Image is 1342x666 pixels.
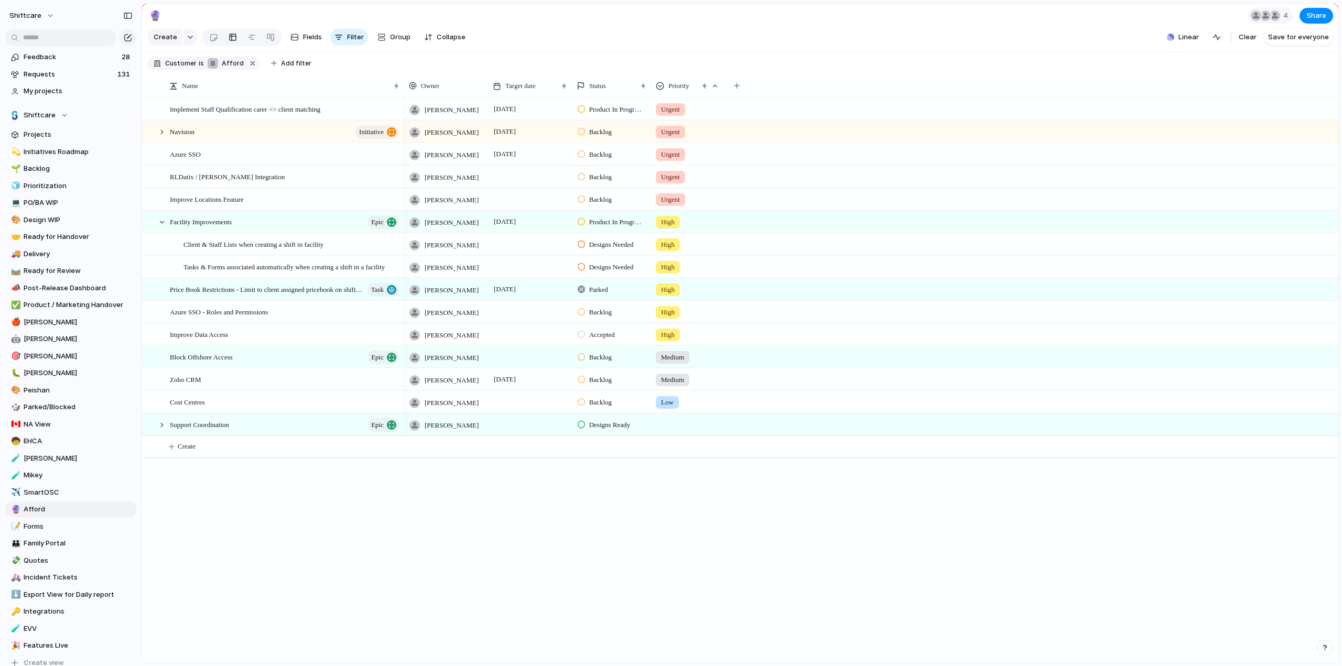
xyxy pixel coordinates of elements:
[9,181,20,191] button: 🧊
[9,283,20,293] button: 📣
[5,195,136,211] div: 💻PO/BA WIP
[9,470,20,481] button: 🧪
[24,266,133,276] span: Ready for Review
[372,29,416,46] button: Group
[11,214,18,226] div: 🎨
[149,8,161,23] div: 🔮
[11,486,18,498] div: ✈️
[9,555,20,566] button: 💸
[1283,10,1291,21] span: 4
[24,69,114,80] span: Requests
[24,334,133,344] span: [PERSON_NAME]
[24,606,133,617] span: Integrations
[589,307,612,318] span: Backlog
[5,638,136,653] div: 🎉Features Live
[5,451,136,466] a: 🧪[PERSON_NAME]
[661,239,675,250] span: High
[661,127,680,137] span: Urgent
[5,365,136,381] div: 🐛[PERSON_NAME]
[24,317,133,327] span: [PERSON_NAME]
[197,58,206,69] button: is
[5,553,136,569] a: 💸Quotes
[24,555,133,566] span: Quotes
[11,623,18,635] div: 🧪
[371,418,384,432] span: Epic
[265,56,318,71] button: Add filter
[24,368,133,378] span: [PERSON_NAME]
[5,331,136,347] a: 🤖[PERSON_NAME]
[1163,29,1203,45] button: Linear
[170,103,320,115] span: Implement Staff Qualification carer <> client matching
[24,198,133,208] span: PO/BA WIP
[24,110,56,121] span: Shiftcare
[11,401,18,413] div: 🎲
[367,418,399,432] button: Epic
[11,180,18,192] div: 🧊
[491,148,518,160] span: [DATE]
[355,125,399,139] button: initiative
[5,604,136,619] a: 🔑Integrations
[589,149,612,160] span: Backlog
[24,86,133,96] span: My projects
[5,107,136,123] button: Shiftcare
[11,588,18,601] div: ⬇️
[24,589,133,600] span: Export View for Daily report
[425,308,479,318] span: [PERSON_NAME]
[5,570,136,585] div: 🚑Incident Tickets
[1300,8,1333,24] button: Share
[5,297,136,313] a: ✅Product / Marketing Handover
[9,317,20,327] button: 🍎
[367,351,399,364] button: Epic
[5,383,136,398] a: 🎨Peishan
[286,29,326,46] button: Fields
[347,32,364,42] span: Filter
[24,538,133,549] span: Family Portal
[170,418,229,430] span: Support Coordination
[371,215,384,230] span: Epic
[24,402,133,412] span: Parked/Blocked
[5,519,136,534] a: 📝Forms
[491,283,518,296] span: [DATE]
[661,352,684,363] span: Medium
[11,572,18,584] div: 🚑
[5,280,136,296] div: 📣Post-Release Dashboard
[9,385,20,396] button: 🎨
[589,285,608,295] span: Parked
[5,399,136,415] a: 🎲Parked/Blocked
[5,178,136,194] div: 🧊Prioritization
[359,125,384,139] span: initiative
[11,299,18,311] div: ✅
[1178,32,1199,42] span: Linear
[11,520,18,532] div: 📝
[9,487,20,498] button: ✈️
[661,104,680,115] span: Urgent
[425,420,479,431] span: [PERSON_NAME]
[5,246,136,262] a: 🚚Delivery
[11,504,18,516] div: 🔮
[661,149,680,160] span: Urgent
[147,29,182,46] button: Create
[5,467,136,483] a: 🧪Mikey
[11,384,18,396] div: 🎨
[24,249,133,259] span: Delivery
[5,587,136,603] a: ⬇️Export View for Daily report
[491,215,518,228] span: [DATE]
[661,397,674,408] span: Low
[5,263,136,279] div: 🛤️Ready for Review
[24,181,133,191] span: Prioritization
[5,536,136,551] div: 👪Family Portal
[505,81,536,91] span: Target date
[9,504,20,515] button: 🔮
[367,215,399,229] button: Epic
[491,373,518,386] span: [DATE]
[9,163,20,174] button: 🌱
[589,262,634,272] span: Designs Needed
[9,606,20,617] button: 🔑
[5,433,136,449] a: 🧒EHCA
[589,81,606,91] span: Status
[24,147,133,157] span: Initiatives Roadmap
[170,328,228,340] span: Improve Data Access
